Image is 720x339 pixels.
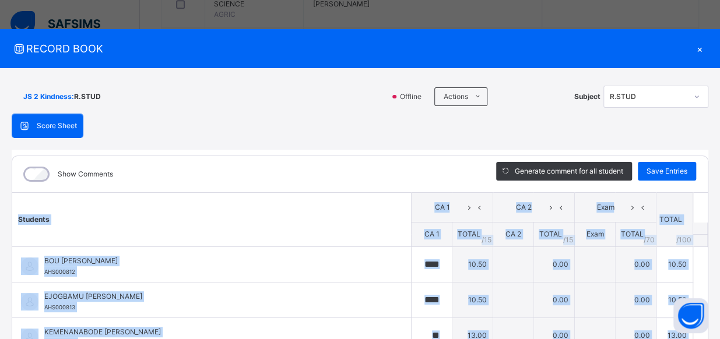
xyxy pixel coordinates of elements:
th: TOTAL [656,193,693,247]
span: EJOGBAMU [PERSON_NAME] [44,291,385,302]
span: BOU [PERSON_NAME] [44,256,385,266]
span: TOTAL [457,229,480,238]
span: Students [18,215,50,224]
span: RECORD BOOK [12,41,691,57]
span: Save Entries [647,166,687,176]
span: CA 1 [424,229,439,238]
span: Actions [444,91,468,102]
td: 10.50 [656,246,693,282]
td: 0.00 [615,282,656,317]
label: Show Comments [58,169,113,179]
td: 0.00 [615,246,656,282]
span: AHS000813 [44,304,75,310]
span: Score Sheet [37,121,77,131]
span: / 15 [563,235,573,245]
span: CA 2 [502,202,546,213]
span: Subject [574,91,600,102]
span: Offline [399,91,429,102]
span: / 70 [644,235,655,245]
td: 0.00 [533,282,574,317]
td: 10.50 [452,246,493,282]
td: 10.50 [452,282,493,317]
img: default.svg [21,257,38,275]
span: CA 2 [505,229,521,238]
span: JS 2 Kindness : [23,91,74,102]
span: TOTAL [620,229,643,238]
span: Generate comment for all student [515,166,623,176]
span: AHS000812 [44,269,75,275]
span: Exam [586,229,603,238]
span: CA 1 [420,202,464,213]
td: 0.00 [533,246,574,282]
span: KEMENANABODE [PERSON_NAME] [44,327,385,337]
td: 10.50 [656,282,693,317]
div: × [691,41,708,57]
img: default.svg [21,293,38,310]
span: / 15 [482,235,491,245]
span: R.STUD [74,91,101,102]
span: /100 [676,235,691,245]
button: Open asap [673,298,708,333]
span: TOTAL [539,229,561,238]
div: R.STUD [610,91,687,102]
span: Exam [584,202,627,213]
